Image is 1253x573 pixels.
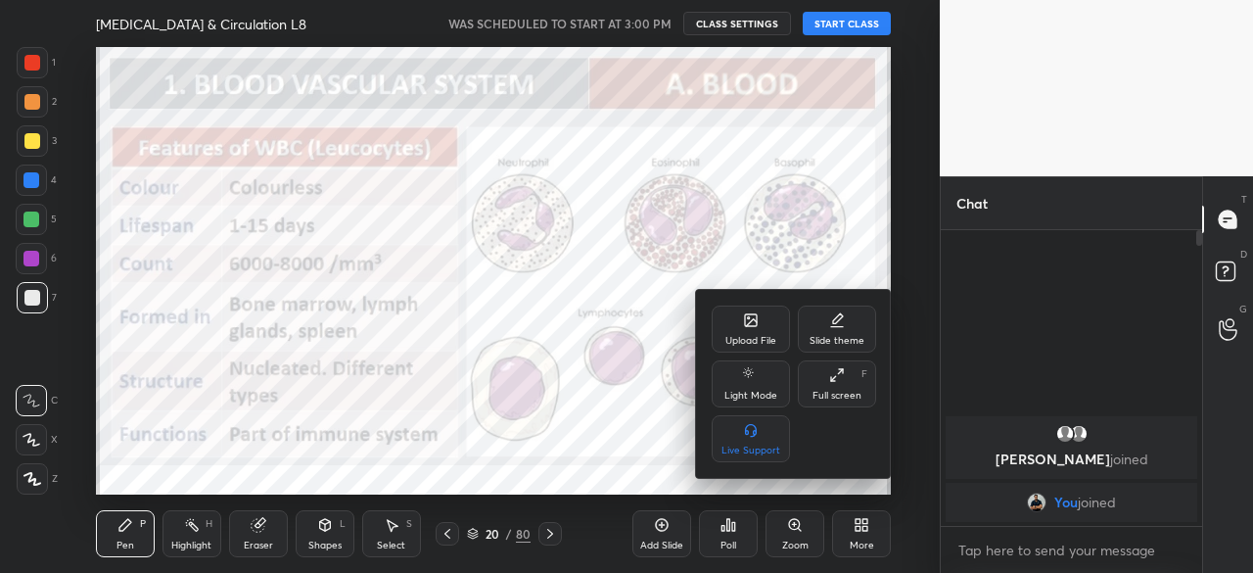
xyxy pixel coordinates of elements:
div: F [861,369,867,379]
div: Full screen [812,391,861,401]
div: Light Mode [724,391,777,401]
div: Slide theme [810,336,864,346]
div: Live Support [721,446,780,455]
div: Upload File [725,336,776,346]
